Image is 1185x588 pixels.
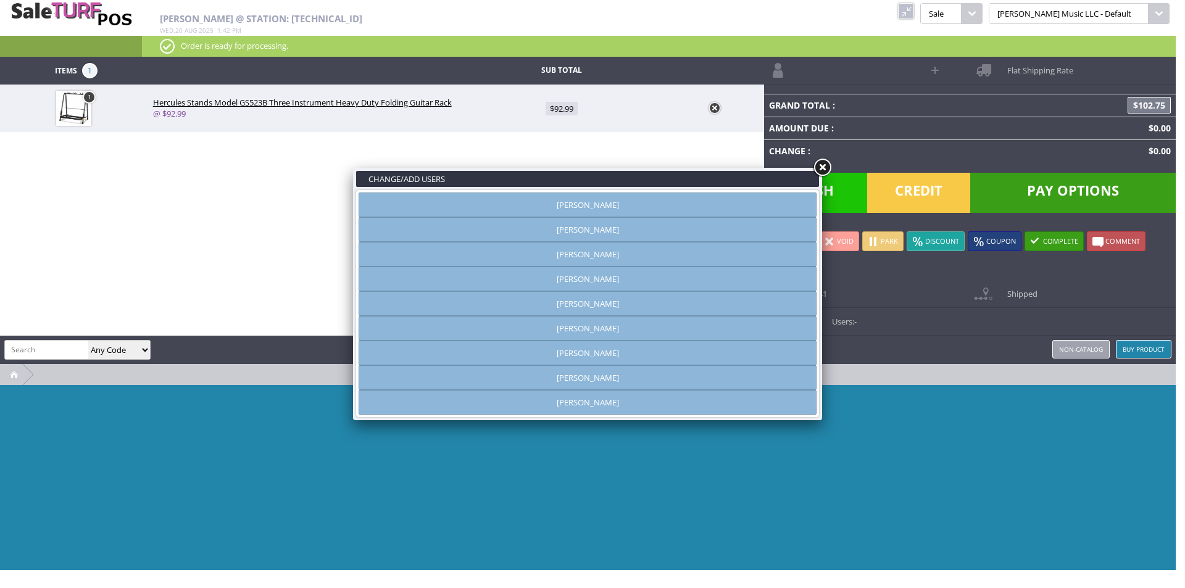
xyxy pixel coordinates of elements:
[359,242,817,267] a: [PERSON_NAME]
[359,217,817,242] a: [PERSON_NAME]
[359,316,817,341] a: [PERSON_NAME]
[359,267,817,291] a: [PERSON_NAME]
[359,390,817,415] a: [PERSON_NAME]
[359,341,817,365] a: [PERSON_NAME]
[356,171,819,187] h3: CHANGE/ADD USERS
[811,157,833,179] a: Close
[359,291,817,316] a: [PERSON_NAME]
[359,193,817,217] a: [PERSON_NAME]
[359,365,817,390] a: [PERSON_NAME]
